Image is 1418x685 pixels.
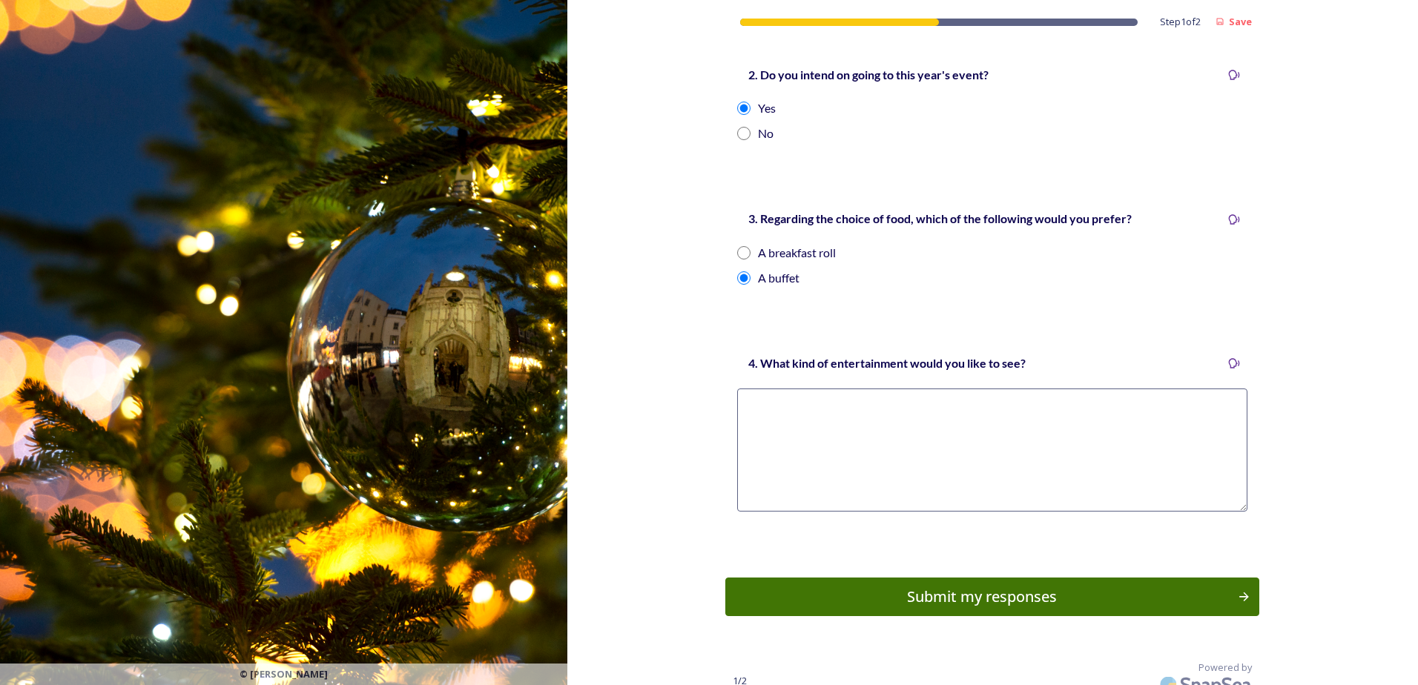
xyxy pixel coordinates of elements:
strong: 3. Regarding the choice of food, which of the following would you prefer? [748,211,1132,225]
span: Powered by [1198,661,1252,675]
strong: 4. What kind of entertainment would you like to see? [748,356,1026,370]
div: A breakfast roll [758,244,836,262]
div: Yes [758,99,776,117]
button: Continue [725,578,1259,616]
span: © [PERSON_NAME] [240,667,328,681]
div: Submit my responses [733,586,1230,608]
strong: 2. Do you intend on going to this year's event? [748,67,989,82]
span: Step 1 of 2 [1160,15,1201,29]
div: No [758,125,774,142]
div: A buffet [758,269,799,287]
strong: Save [1229,15,1252,28]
